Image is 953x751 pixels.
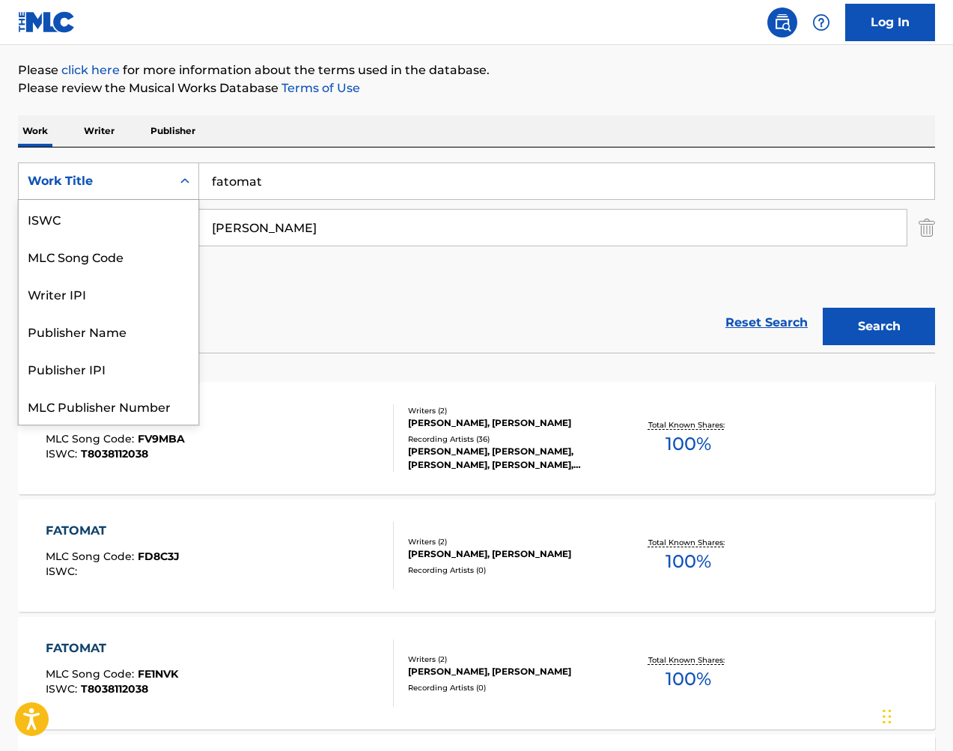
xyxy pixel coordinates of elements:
[408,565,612,576] div: Recording Artists ( 0 )
[18,115,52,147] p: Work
[648,654,728,666] p: Total Known Shares:
[666,666,711,693] span: 100 %
[812,13,830,31] img: help
[28,172,162,190] div: Work Title
[408,665,612,678] div: [PERSON_NAME], [PERSON_NAME]
[919,209,935,246] img: Delete Criterion
[666,431,711,457] span: 100 %
[19,350,198,387] div: Publisher IPI
[18,382,935,494] a: FATOMATMLC Song Code:FV9MBAISWC:T8038112038Writers (2)[PERSON_NAME], [PERSON_NAME]Recording Artis...
[18,61,935,79] p: Please for more information about the terms used in the database.
[408,405,612,416] div: Writers ( 2 )
[138,432,185,446] span: FV9MBA
[46,639,178,657] div: FATOMAT
[718,306,815,339] a: Reset Search
[408,434,612,445] div: Recording Artists ( 36 )
[666,548,711,575] span: 100 %
[18,11,76,33] img: MLC Logo
[823,308,935,345] button: Search
[767,7,797,37] a: Public Search
[81,447,148,460] span: T8038112038
[773,13,791,31] img: search
[806,7,836,37] div: Help
[18,79,935,97] p: Please review the Musical Works Database
[408,445,612,472] div: [PERSON_NAME], [PERSON_NAME], [PERSON_NAME], [PERSON_NAME], [PERSON_NAME]
[46,447,81,460] span: ISWC :
[46,550,138,563] span: MLC Song Code :
[46,432,138,446] span: MLC Song Code :
[146,115,200,147] p: Publisher
[19,387,198,425] div: MLC Publisher Number
[408,547,612,561] div: [PERSON_NAME], [PERSON_NAME]
[408,416,612,430] div: [PERSON_NAME], [PERSON_NAME]
[408,682,612,693] div: Recording Artists ( 0 )
[19,312,198,350] div: Publisher Name
[46,565,81,578] span: ISWC :
[138,667,178,681] span: FE1NVK
[408,536,612,547] div: Writers ( 2 )
[81,682,148,696] span: T8038112038
[408,654,612,665] div: Writers ( 2 )
[648,537,728,548] p: Total Known Shares:
[878,679,953,751] iframe: Chat Widget
[19,237,198,275] div: MLC Song Code
[19,200,198,237] div: ISWC
[19,275,198,312] div: Writer IPI
[46,522,180,540] div: FATOMAT
[138,550,180,563] span: FD8C3J
[61,63,120,77] a: click here
[46,667,138,681] span: MLC Song Code :
[18,499,935,612] a: FATOMATMLC Song Code:FD8C3JISWC:Writers (2)[PERSON_NAME], [PERSON_NAME]Recording Artists (0)Total...
[18,617,935,729] a: FATOMATMLC Song Code:FE1NVKISWC:T8038112038Writers (2)[PERSON_NAME], [PERSON_NAME]Recording Artis...
[46,682,81,696] span: ISWC :
[845,4,935,41] a: Log In
[79,115,119,147] p: Writer
[278,81,360,95] a: Terms of Use
[648,419,728,431] p: Total Known Shares:
[883,694,892,739] div: Drag
[18,162,935,353] form: Search Form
